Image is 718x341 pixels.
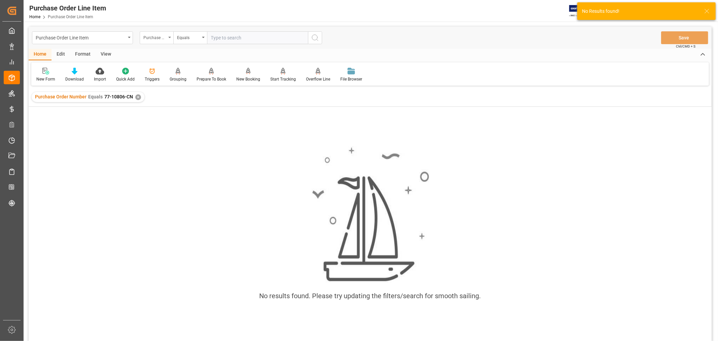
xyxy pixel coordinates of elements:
div: Purchase Order Line Item [36,33,126,41]
span: Equals [88,94,103,99]
a: Home [29,14,40,19]
input: Type to search [207,31,308,44]
div: File Browser [340,76,362,82]
button: open menu [140,31,173,44]
div: Start Tracking [270,76,296,82]
div: Prepare To Book [197,76,226,82]
img: Exertis%20JAM%20-%20Email%20Logo.jpg_1722504956.jpg [569,5,592,17]
button: open menu [173,31,207,44]
div: Grouping [170,76,186,82]
button: Save [661,31,708,44]
div: Triggers [145,76,160,82]
div: Import [94,76,106,82]
div: Purchase Order Line Item [29,3,106,13]
span: Ctrl/CMD + S [676,44,695,49]
span: Purchase Order Number [35,94,87,99]
div: Home [29,49,52,60]
button: open menu [32,31,133,44]
div: Purchase Order Number [143,33,166,41]
div: Equals [177,33,200,41]
div: Overflow Line [306,76,330,82]
div: Download [65,76,84,82]
img: smooth_sailing.jpeg [311,146,429,283]
div: Quick Add [116,76,135,82]
div: New Form [36,76,55,82]
button: search button [308,31,322,44]
div: Format [70,49,96,60]
span: 77-10806-CN [104,94,133,99]
div: No results found. Please try updating the filters/search for smooth sailing. [260,291,481,301]
div: Edit [52,49,70,60]
div: ✕ [135,94,141,100]
div: New Booking [236,76,260,82]
div: No Results found! [582,8,698,15]
div: View [96,49,116,60]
